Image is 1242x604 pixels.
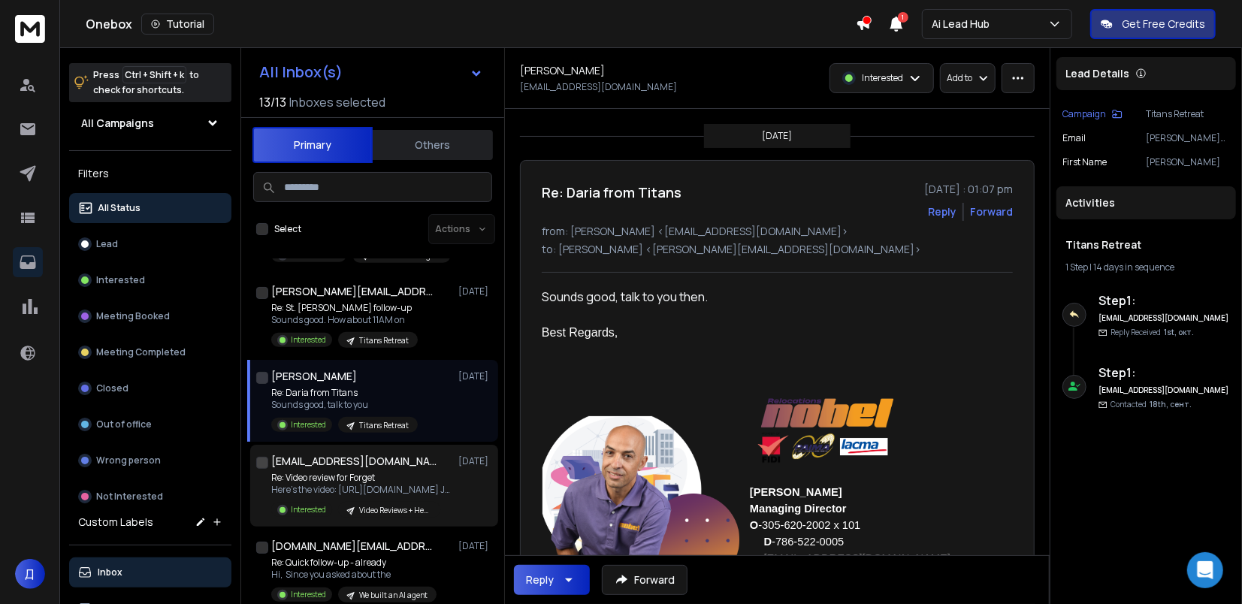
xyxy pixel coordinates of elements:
[1122,17,1205,32] p: Get Free Credits
[458,370,492,382] p: [DATE]
[271,454,437,469] h1: [EMAIL_ADDRESS][DOMAIN_NAME]
[69,409,231,439] button: Out of office
[542,242,1013,257] p: to: [PERSON_NAME] <[PERSON_NAME][EMAIL_ADDRESS][DOMAIN_NAME]>
[458,540,492,552] p: [DATE]
[359,505,431,516] p: Video Reviews + HeyGen subflow
[271,472,452,484] p: Re: Video review for Forget
[252,127,373,163] button: Primary
[514,565,590,595] button: Reply
[542,326,618,339] span: Best Regards,
[750,394,900,466] img: AIorK4yt7VUcipJjSqQOWt4S8zLWGeIwodm1ZAq-Qwxa_s_0EURxtiN_d4mH0G1WMyv8cqhoReLzyk4
[1111,399,1192,410] p: Contacted
[1065,261,1227,273] div: |
[1065,237,1227,252] h1: Titans Retreat
[15,559,45,589] button: Д
[458,285,492,297] p: [DATE]
[69,337,231,367] button: Meeting Completed
[928,204,956,219] button: Reply
[291,334,326,346] p: Interested
[271,369,357,384] h1: [PERSON_NAME]
[96,238,118,250] p: Lead
[602,565,687,595] button: Forward
[96,382,128,394] p: Closed
[93,68,199,98] p: Press to check for shortcuts.
[1150,399,1192,409] span: 18th, сент.
[247,57,495,87] button: All Inbox(s)
[526,572,554,587] div: Reply
[772,536,844,548] span: -786-522-0005
[259,65,343,80] h1: All Inbox(s)
[122,66,186,83] span: Ctrl + Shift + k
[96,310,170,322] p: Meeting Booked
[96,274,145,286] p: Interested
[1062,108,1106,120] p: Campaign
[69,301,231,331] button: Meeting Booked
[373,128,493,162] button: Others
[96,346,186,358] p: Meeting Completed
[96,491,163,503] p: Not Interested
[69,163,231,184] h3: Filters
[542,416,748,584] img: AIorK4wZbOiwX2szjuuysjrf0W_dJEpoRuUQVH56vGBrJblwJ-vQAa7wMr3JtjYrLyYHrSSTi8cDcqY
[86,14,856,35] div: Onebox
[69,373,231,403] button: Closed
[359,335,409,346] p: Titans Retreat
[1146,132,1230,144] p: [PERSON_NAME][EMAIL_ADDRESS][DOMAIN_NAME]
[259,93,286,111] span: 13 / 13
[750,519,758,531] span: O
[970,204,1013,219] div: Forward
[271,387,418,399] p: Re: Daria from Titans
[271,484,452,496] p: Here's the video: [URL][DOMAIN_NAME] Just making sure
[69,482,231,512] button: Not Interested
[520,63,605,78] h1: [PERSON_NAME]
[1062,156,1107,168] p: First Name
[98,566,122,578] p: Inbox
[924,182,1013,197] p: [DATE] : 01:07 pm
[274,223,301,235] label: Select
[764,536,772,548] span: D
[520,81,677,93] p: [EMAIL_ADDRESS][DOMAIN_NAME]
[1146,108,1230,120] p: Titans Retreat
[763,130,793,142] p: [DATE]
[1111,327,1194,338] p: Reply Received
[1090,9,1216,39] button: Get Free Credits
[359,420,409,431] p: Titans Retreat
[750,503,847,515] span: Managing Director
[271,302,418,314] p: Re: St. [PERSON_NAME] follow-up
[98,202,141,214] p: All Status
[141,14,214,35] button: Tutorial
[1056,186,1236,219] div: Activities
[271,539,437,554] h1: [DOMAIN_NAME][EMAIL_ADDRESS][DOMAIN_NAME]
[1093,261,1174,273] span: 14 days in sequence
[862,72,903,84] p: Interested
[764,552,950,564] a: [EMAIL_ADDRESS][DOMAIN_NAME]
[1062,108,1123,120] button: Campaign
[69,108,231,138] button: All Campaigns
[1098,364,1230,382] h6: Step 1 :
[69,445,231,476] button: Wrong person
[750,486,842,498] span: [PERSON_NAME]
[947,72,972,84] p: Add to
[69,557,231,587] button: Inbox
[898,12,908,23] span: 1
[1098,291,1230,310] h6: Step 1 :
[271,399,418,411] p: Sounds good, talk to you
[1187,552,1223,588] div: Open Intercom Messenger
[1098,313,1230,324] h6: [EMAIL_ADDRESS][DOMAIN_NAME]
[458,455,492,467] p: [DATE]
[271,284,437,299] h1: [PERSON_NAME][EMAIL_ADDRESS][PERSON_NAME][DOMAIN_NAME]
[542,288,981,306] div: Sounds good, talk to you then.
[542,224,1013,239] p: from: [PERSON_NAME] <[EMAIL_ADDRESS][DOMAIN_NAME]>
[758,519,860,531] span: -305-620-2002 x 101
[289,93,385,111] h3: Inboxes selected
[81,116,154,131] h1: All Campaigns
[78,515,153,530] h3: Custom Labels
[291,504,326,515] p: Interested
[69,229,231,259] button: Lead
[96,418,152,430] p: Out of office
[932,17,996,32] p: Ai Lead Hub
[1098,385,1230,396] h6: [EMAIL_ADDRESS][DOMAIN_NAME]
[271,557,437,569] p: Re: Quick follow-up - already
